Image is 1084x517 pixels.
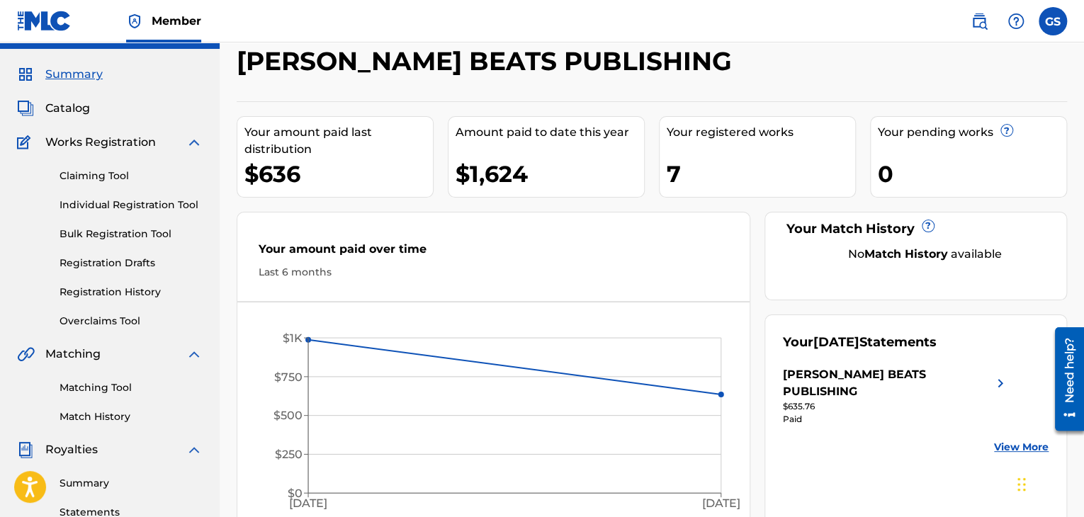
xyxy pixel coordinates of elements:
[783,400,1009,413] div: $635.76
[864,247,948,261] strong: Match History
[288,487,303,500] tspan: $0
[813,334,859,350] span: [DATE]
[17,346,35,363] img: Matching
[275,448,303,461] tspan: $250
[186,441,203,458] img: expand
[60,314,203,329] a: Overclaims Tool
[126,13,143,30] img: Top Rightsholder
[60,256,203,271] a: Registration Drafts
[1039,7,1067,35] div: User Menu
[992,366,1009,400] img: right chevron icon
[1007,13,1024,30] img: help
[186,346,203,363] img: expand
[60,198,203,212] a: Individual Registration Tool
[60,227,203,242] a: Bulk Registration Tool
[783,366,992,400] div: [PERSON_NAME] BEATS PUBLISHING
[244,158,433,190] div: $636
[273,409,303,422] tspan: $500
[667,158,855,190] div: 7
[17,134,35,151] img: Works Registration
[456,124,644,141] div: Amount paid to date this year
[45,346,101,363] span: Matching
[1013,449,1084,517] iframe: Chat Widget
[60,380,203,395] a: Matching Tool
[152,13,201,29] span: Member
[801,246,1049,263] div: No available
[994,440,1049,455] a: View More
[259,241,728,265] div: Your amount paid over time
[186,134,203,151] img: expand
[259,265,728,280] div: Last 6 months
[45,441,98,458] span: Royalties
[456,158,644,190] div: $1,624
[60,476,203,491] a: Summary
[60,285,203,300] a: Registration History
[878,158,1066,190] div: 0
[1017,463,1026,506] div: Drag
[922,220,934,232] span: ?
[783,366,1009,426] a: [PERSON_NAME] BEATS PUBLISHINGright chevron icon$635.76Paid
[971,13,988,30] img: search
[45,100,90,117] span: Catalog
[283,331,303,345] tspan: $1K
[1044,322,1084,436] iframe: Resource Center
[17,66,34,83] img: Summary
[274,370,303,383] tspan: $750
[17,66,103,83] a: SummarySummary
[289,496,327,510] tspan: [DATE]
[17,11,72,31] img: MLC Logo
[45,134,156,151] span: Works Registration
[17,441,34,458] img: Royalties
[783,413,1009,426] div: Paid
[783,333,937,352] div: Your Statements
[244,124,433,158] div: Your amount paid last distribution
[17,100,90,117] a: CatalogCatalog
[965,7,993,35] a: Public Search
[17,100,34,117] img: Catalog
[237,45,739,77] h2: [PERSON_NAME] BEATS PUBLISHING
[60,409,203,424] a: Match History
[667,124,855,141] div: Your registered works
[60,169,203,183] a: Claiming Tool
[45,66,103,83] span: Summary
[1002,7,1030,35] div: Help
[783,220,1049,239] div: Your Match History
[878,124,1066,141] div: Your pending works
[1001,125,1012,136] span: ?
[702,496,740,510] tspan: [DATE]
